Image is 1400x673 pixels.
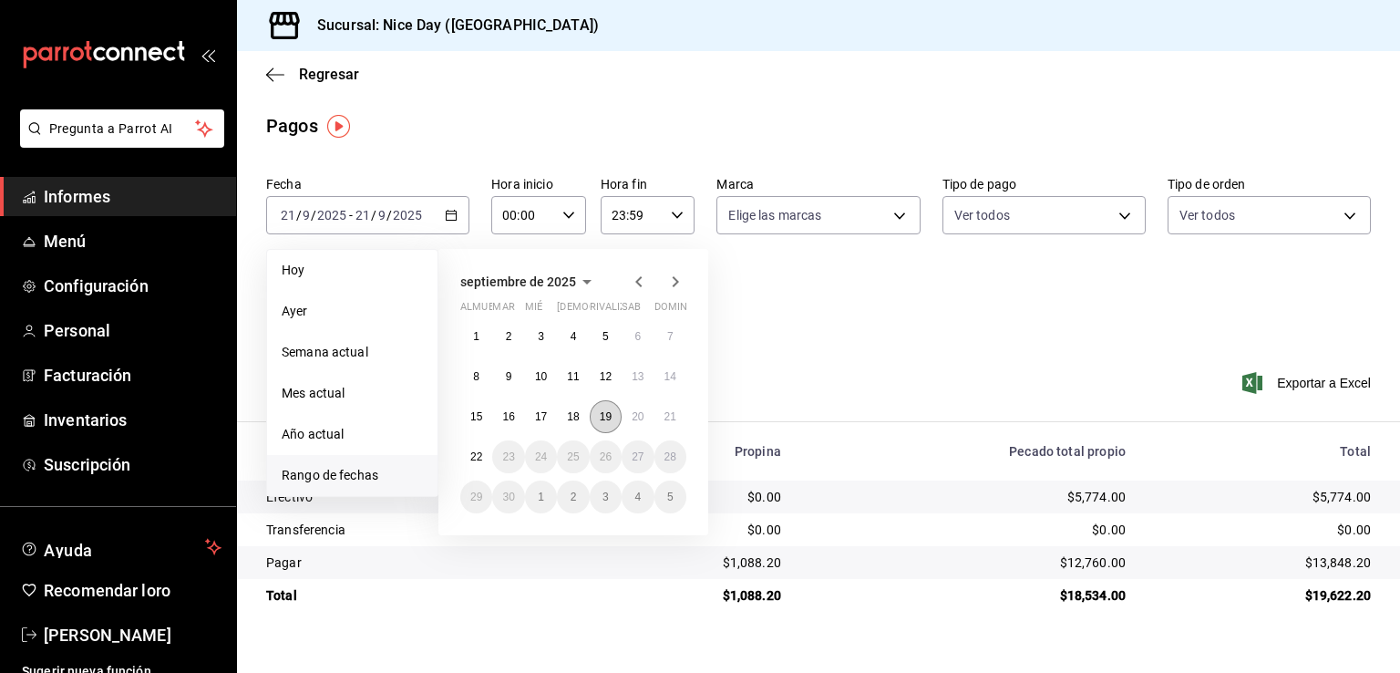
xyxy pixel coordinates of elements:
input: ---- [316,208,347,223]
abbr: 2 de octubre de 2025 [571,491,577,503]
font: Pagos [266,115,318,137]
button: 14 de septiembre de 2025 [654,360,686,393]
font: Tipo de orden [1168,177,1246,192]
abbr: 20 de septiembre de 2025 [632,410,643,423]
font: 24 [535,450,547,463]
font: Elige las marcas [728,208,821,223]
font: $12,760.00 [1060,555,1127,570]
button: 9 de septiembre de 2025 [492,360,524,393]
font: 23 [502,450,514,463]
abbr: 10 de septiembre de 2025 [535,370,547,383]
font: $13,848.20 [1305,555,1372,570]
button: septiembre de 2025 [460,271,598,293]
font: 3 [602,491,609,503]
abbr: 29 de septiembre de 2025 [470,491,482,503]
button: 30 de septiembre de 2025 [492,481,524,513]
abbr: 26 de septiembre de 2025 [600,450,612,463]
abbr: 8 de septiembre de 2025 [473,370,479,383]
button: 3 de septiembre de 2025 [525,320,557,353]
font: Recomendar loro [44,581,170,600]
abbr: miércoles [525,301,542,320]
abbr: 14 de septiembre de 2025 [664,370,676,383]
font: 19 [600,410,612,423]
img: Marcador de información sobre herramientas [327,115,350,138]
abbr: martes [492,301,514,320]
button: 19 de septiembre de 2025 [590,400,622,433]
font: 16 [502,410,514,423]
font: Efectivo [266,490,313,504]
font: septiembre de 2025 [460,274,576,289]
font: 26 [600,450,612,463]
button: Pregunta a Parrot AI [20,109,224,148]
button: 1 de septiembre de 2025 [460,320,492,353]
font: $0.00 [1337,523,1371,537]
abbr: 11 de septiembre de 2025 [567,370,579,383]
font: dominio [654,301,698,313]
font: 8 [473,370,479,383]
font: mié [525,301,542,313]
input: -- [355,208,371,223]
abbr: domingo [654,301,698,320]
font: $5,774.00 [1067,490,1126,504]
abbr: 12 de septiembre de 2025 [600,370,612,383]
button: 5 de septiembre de 2025 [590,320,622,353]
font: 21 [664,410,676,423]
font: 29 [470,491,482,503]
button: 15 de septiembre de 2025 [460,400,492,433]
button: 20 de septiembre de 2025 [622,400,654,433]
font: 6 [634,330,641,343]
button: 6 de septiembre de 2025 [622,320,654,353]
font: Tipo de pago [942,177,1017,192]
button: 24 de septiembre de 2025 [525,440,557,473]
font: / [311,208,316,223]
button: 28 de septiembre de 2025 [654,440,686,473]
font: $1,088.20 [723,588,781,603]
button: Exportar a Excel [1246,372,1371,394]
abbr: 1 de octubre de 2025 [538,491,544,503]
abbr: 22 de septiembre de 2025 [470,450,482,463]
font: [PERSON_NAME] [44,626,171,645]
font: 28 [664,450,676,463]
abbr: 18 de septiembre de 2025 [567,410,579,423]
font: 10 [535,370,547,383]
button: 2 de octubre de 2025 [557,481,589,513]
abbr: 5 de octubre de 2025 [667,491,674,503]
font: 2 [571,491,577,503]
button: 23 de septiembre de 2025 [492,440,524,473]
abbr: 28 de septiembre de 2025 [664,450,676,463]
abbr: 3 de octubre de 2025 [602,491,609,503]
font: 3 [538,330,544,343]
font: 4 [634,491,641,503]
button: 10 de septiembre de 2025 [525,360,557,393]
font: Configuración [44,276,149,295]
button: 4 de septiembre de 2025 [557,320,589,353]
button: 5 de octubre de 2025 [654,481,686,513]
font: Suscripción [44,455,130,474]
abbr: 15 de septiembre de 2025 [470,410,482,423]
font: Total [1340,444,1371,459]
button: 4 de octubre de 2025 [622,481,654,513]
button: 26 de septiembre de 2025 [590,440,622,473]
button: 7 de septiembre de 2025 [654,320,686,353]
button: 1 de octubre de 2025 [525,481,557,513]
abbr: 13 de septiembre de 2025 [632,370,643,383]
font: Ayer [282,304,308,318]
font: $19,622.20 [1305,588,1372,603]
font: $1,088.20 [723,555,781,570]
font: rivalizar [590,301,640,313]
input: -- [302,208,311,223]
abbr: 30 de septiembre de 2025 [502,491,514,503]
abbr: 24 de septiembre de 2025 [535,450,547,463]
abbr: sábado [622,301,641,320]
font: Propina [735,444,781,459]
font: 4 [571,330,577,343]
button: 12 de septiembre de 2025 [590,360,622,393]
font: 5 [667,491,674,503]
font: 2 [506,330,512,343]
font: 30 [502,491,514,503]
button: 21 de septiembre de 2025 [654,400,686,433]
abbr: 4 de octubre de 2025 [634,491,641,503]
font: Semana actual [282,345,368,359]
font: 14 [664,370,676,383]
